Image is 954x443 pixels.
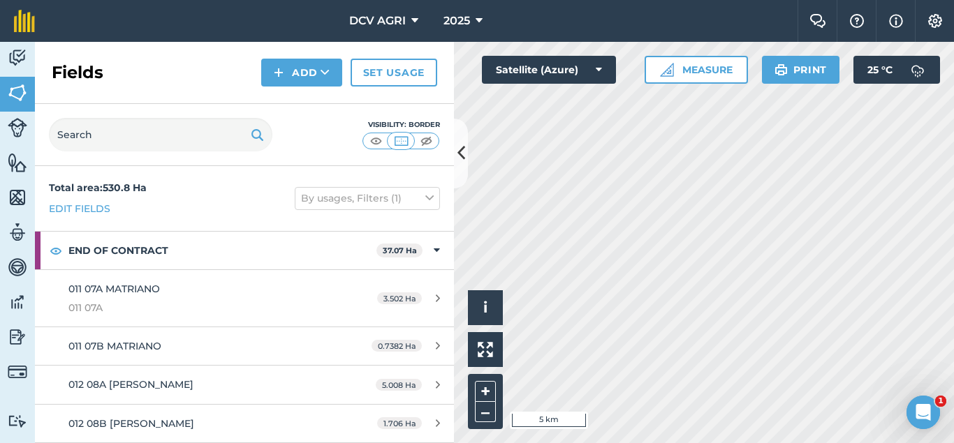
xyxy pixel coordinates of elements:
button: + [475,381,496,402]
span: 012 08A [PERSON_NAME] [68,378,193,391]
button: Measure [645,56,748,84]
img: svg+xml;base64,PD94bWwgdmVyc2lvbj0iMS4wIiBlbmNvZGluZz0idXRmLTgiPz4KPCEtLSBHZW5lcmF0b3I6IEFkb2JlIE... [8,257,27,278]
a: Set usage [351,59,437,87]
button: Print [762,56,840,84]
img: svg+xml;base64,PHN2ZyB4bWxucz0iaHR0cDovL3d3dy53My5vcmcvMjAwMC9zdmciIHdpZHRoPSIxNCIgaGVpZ2h0PSIyNC... [274,64,284,81]
div: Visibility: Border [362,119,440,130]
span: 2025 [443,13,470,29]
span: 012 08B [PERSON_NAME] [68,417,194,430]
img: svg+xml;base64,PD94bWwgdmVyc2lvbj0iMS4wIiBlbmNvZGluZz0idXRmLTgiPz4KPCEtLSBHZW5lcmF0b3I6IEFkb2JlIE... [8,222,27,243]
img: Four arrows, one pointing top left, one top right, one bottom right and the last bottom left [478,342,493,357]
a: 011 07B MATRIANO0.7382 Ha [35,327,454,365]
span: 1.706 Ha [377,417,422,429]
h2: Fields [52,61,103,84]
span: 5.008 Ha [376,379,422,391]
img: svg+xml;base64,PD94bWwgdmVyc2lvbj0iMS4wIiBlbmNvZGluZz0idXRmLTgiPz4KPCEtLSBHZW5lcmF0b3I6IEFkb2JlIE... [8,414,27,428]
iframe: Intercom live chat [907,396,940,429]
img: svg+xml;base64,PD94bWwgdmVyc2lvbj0iMS4wIiBlbmNvZGluZz0idXRmLTgiPz4KPCEtLSBHZW5lcmF0b3I6IEFkb2JlIE... [8,326,27,347]
a: Edit fields [49,201,110,216]
img: Two speech bubbles overlapping with the left bubble in the forefront [809,14,826,28]
span: DCV AGRI [349,13,406,29]
strong: 37.07 Ha [383,246,417,255]
img: svg+xml;base64,PD94bWwgdmVyc2lvbj0iMS4wIiBlbmNvZGluZz0idXRmLTgiPz4KPCEtLSBHZW5lcmF0b3I6IEFkb2JlIE... [8,292,27,313]
span: 011 07A MATRIANO [68,283,160,295]
img: svg+xml;base64,PHN2ZyB4bWxucz0iaHR0cDovL3d3dy53My5vcmcvMjAwMC9zdmciIHdpZHRoPSI1NiIgaGVpZ2h0PSI2MC... [8,82,27,103]
img: svg+xml;base64,PHN2ZyB4bWxucz0iaHR0cDovL3d3dy53My5vcmcvMjAwMC9zdmciIHdpZHRoPSI1NiIgaGVpZ2h0PSI2MC... [8,152,27,173]
img: svg+xml;base64,PHN2ZyB4bWxucz0iaHR0cDovL3d3dy53My5vcmcvMjAwMC9zdmciIHdpZHRoPSI1MCIgaGVpZ2h0PSI0MC... [367,134,385,148]
img: svg+xml;base64,PD94bWwgdmVyc2lvbj0iMS4wIiBlbmNvZGluZz0idXRmLTgiPz4KPCEtLSBHZW5lcmF0b3I6IEFkb2JlIE... [8,118,27,137]
img: fieldmargin Logo [14,10,35,32]
span: 3.502 Ha [377,292,422,304]
input: Search [49,118,272,151]
img: svg+xml;base64,PHN2ZyB4bWxucz0iaHR0cDovL3d3dy53My5vcmcvMjAwMC9zdmciIHdpZHRoPSI1MCIgaGVpZ2h0PSI0MC... [392,134,410,148]
span: 011 07A [68,300,331,315]
img: svg+xml;base64,PD94bWwgdmVyc2lvbj0iMS4wIiBlbmNvZGluZz0idXRmLTgiPz4KPCEtLSBHZW5lcmF0b3I6IEFkb2JlIE... [8,47,27,68]
span: 0.7382 Ha [372,340,422,352]
img: svg+xml;base64,PHN2ZyB4bWxucz0iaHR0cDovL3d3dy53My5vcmcvMjAwMC9zdmciIHdpZHRoPSIxOSIgaGVpZ2h0PSIyNC... [775,61,788,78]
a: 012 08B [PERSON_NAME]1.706 Ha [35,405,454,442]
span: i [483,299,487,316]
button: Satellite (Azure) [482,56,616,84]
button: – [475,402,496,422]
img: svg+xml;base64,PD94bWwgdmVyc2lvbj0iMS4wIiBlbmNvZGluZz0idXRmLTgiPz4KPCEtLSBHZW5lcmF0b3I6IEFkb2JlIE... [904,56,932,84]
a: 012 08A [PERSON_NAME]5.008 Ha [35,366,454,403]
button: By usages, Filters (1) [295,187,440,209]
img: svg+xml;base64,PHN2ZyB4bWxucz0iaHR0cDovL3d3dy53My5vcmcvMjAwMC9zdmciIHdpZHRoPSI1NiIgaGVpZ2h0PSI2MC... [8,187,27,208]
img: svg+xml;base64,PHN2ZyB4bWxucz0iaHR0cDovL3d3dy53My5vcmcvMjAwMC9zdmciIHdpZHRoPSIxOSIgaGVpZ2h0PSIyNC... [251,126,264,143]
img: Ruler icon [660,63,674,77]
img: svg+xml;base64,PHN2ZyB4bWxucz0iaHR0cDovL3d3dy53My5vcmcvMjAwMC9zdmciIHdpZHRoPSIxOCIgaGVpZ2h0PSIyNC... [50,242,62,259]
strong: Total area : 530.8 Ha [49,181,147,194]
span: 011 07B MATRIANO [68,340,161,352]
a: 011 07A MATRIANO011 07A3.502 Ha [35,270,454,326]
img: A cog icon [927,14,944,28]
img: A question mark icon [849,14,865,28]
img: svg+xml;base64,PHN2ZyB4bWxucz0iaHR0cDovL3d3dy53My5vcmcvMjAwMC9zdmciIHdpZHRoPSIxNyIgaGVpZ2h0PSIxNy... [889,13,903,29]
img: svg+xml;base64,PHN2ZyB4bWxucz0iaHR0cDovL3d3dy53My5vcmcvMjAwMC9zdmciIHdpZHRoPSI1MCIgaGVpZ2h0PSI0MC... [418,134,435,148]
button: 25 °C [853,56,940,84]
img: svg+xml;base64,PD94bWwgdmVyc2lvbj0iMS4wIiBlbmNvZGluZz0idXRmLTgiPz4KPCEtLSBHZW5lcmF0b3I6IEFkb2JlIE... [8,362,27,382]
strong: END OF CONTRACT [68,232,376,269]
span: 1 [935,396,946,407]
span: 25 ° C [867,56,893,84]
button: Add [261,59,342,87]
div: END OF CONTRACT37.07 Ha [35,232,454,269]
button: i [468,290,503,325]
